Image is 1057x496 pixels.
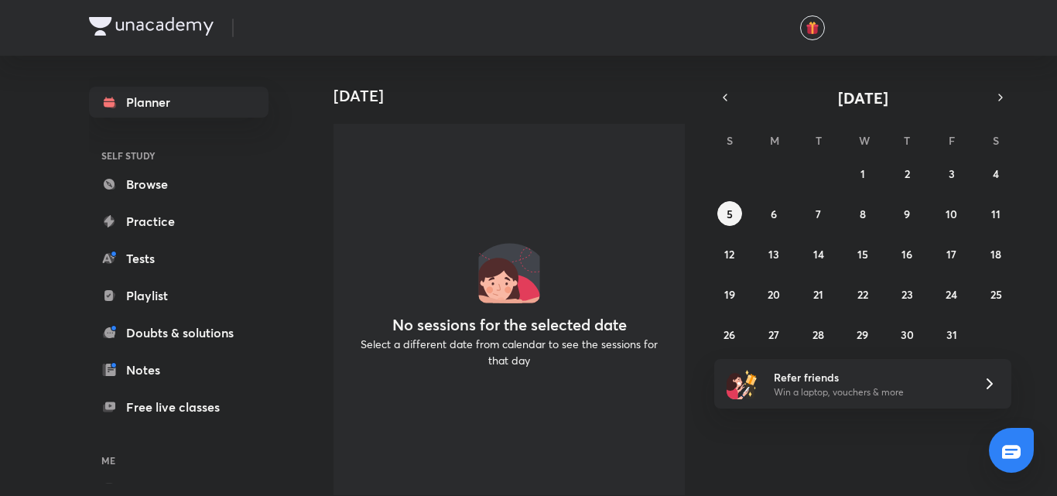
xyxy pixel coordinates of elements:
[857,287,868,302] abbr: October 22, 2025
[89,280,269,311] a: Playlist
[89,447,269,474] h6: ME
[949,133,955,148] abbr: Friday
[895,282,919,306] button: October 23, 2025
[901,327,914,342] abbr: October 30, 2025
[727,133,733,148] abbr: Sunday
[895,161,919,186] button: October 2, 2025
[983,161,1008,186] button: October 4, 2025
[89,392,269,422] a: Free live classes
[816,133,822,148] abbr: Tuesday
[768,287,780,302] abbr: October 20, 2025
[939,201,964,226] button: October 10, 2025
[761,322,786,347] button: October 27, 2025
[478,241,540,303] img: No events
[723,327,735,342] abbr: October 26, 2025
[89,169,269,200] a: Browse
[895,241,919,266] button: October 16, 2025
[857,327,868,342] abbr: October 29, 2025
[949,166,955,181] abbr: October 3, 2025
[89,142,269,169] h6: SELF STUDY
[89,317,269,348] a: Doubts & solutions
[895,322,919,347] button: October 30, 2025
[990,247,1001,262] abbr: October 18, 2025
[816,207,821,221] abbr: October 7, 2025
[768,327,779,342] abbr: October 27, 2025
[990,287,1002,302] abbr: October 25, 2025
[946,207,957,221] abbr: October 10, 2025
[939,322,964,347] button: October 31, 2025
[89,87,269,118] a: Planner
[991,207,1001,221] abbr: October 11, 2025
[850,161,875,186] button: October 1, 2025
[946,247,956,262] abbr: October 17, 2025
[806,201,831,226] button: October 7, 2025
[905,166,910,181] abbr: October 2, 2025
[89,243,269,274] a: Tests
[761,201,786,226] button: October 6, 2025
[89,17,214,39] a: Company Logo
[993,166,999,181] abbr: October 4, 2025
[770,133,779,148] abbr: Monday
[806,241,831,266] button: October 14, 2025
[850,322,875,347] button: October 29, 2025
[946,327,957,342] abbr: October 31, 2025
[761,241,786,266] button: October 13, 2025
[806,282,831,306] button: October 21, 2025
[850,201,875,226] button: October 8, 2025
[939,241,964,266] button: October 17, 2025
[983,282,1008,306] button: October 25, 2025
[813,247,824,262] abbr: October 14, 2025
[904,207,910,221] abbr: October 9, 2025
[850,282,875,306] button: October 22, 2025
[717,282,742,306] button: October 19, 2025
[89,17,214,36] img: Company Logo
[806,21,819,35] img: avatar
[860,166,865,181] abbr: October 1, 2025
[717,201,742,226] button: October 5, 2025
[813,287,823,302] abbr: October 21, 2025
[727,368,758,399] img: referral
[774,369,964,385] h6: Refer friends
[895,201,919,226] button: October 9, 2025
[724,287,735,302] abbr: October 19, 2025
[800,15,825,40] button: avatar
[768,247,779,262] abbr: October 13, 2025
[946,287,957,302] abbr: October 24, 2025
[717,322,742,347] button: October 26, 2025
[983,201,1008,226] button: October 11, 2025
[838,87,888,108] span: [DATE]
[334,87,697,105] h4: [DATE]
[901,247,912,262] abbr: October 16, 2025
[352,336,666,368] p: Select a different date from calendar to see the sessions for that day
[761,282,786,306] button: October 20, 2025
[89,206,269,237] a: Practice
[771,207,777,221] abbr: October 6, 2025
[736,87,990,108] button: [DATE]
[860,207,866,221] abbr: October 8, 2025
[859,133,870,148] abbr: Wednesday
[806,322,831,347] button: October 28, 2025
[904,133,910,148] abbr: Thursday
[901,287,913,302] abbr: October 23, 2025
[89,354,269,385] a: Notes
[993,133,999,148] abbr: Saturday
[857,247,868,262] abbr: October 15, 2025
[717,241,742,266] button: October 12, 2025
[983,241,1008,266] button: October 18, 2025
[727,207,733,221] abbr: October 5, 2025
[939,161,964,186] button: October 3, 2025
[724,247,734,262] abbr: October 12, 2025
[850,241,875,266] button: October 15, 2025
[939,282,964,306] button: October 24, 2025
[392,316,627,334] h4: No sessions for the selected date
[812,327,824,342] abbr: October 28, 2025
[774,385,964,399] p: Win a laptop, vouchers & more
